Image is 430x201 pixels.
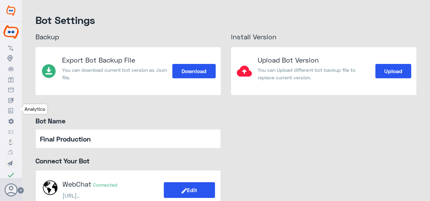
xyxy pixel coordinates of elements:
[62,56,167,64] h3: Export Bot Backup File
[7,171,15,179] i: check
[25,106,45,112] span: Analytics
[35,14,416,26] h4: Bot Settings
[3,24,19,40] img: 118748111652893
[258,56,370,64] h3: Upload Bot Version
[35,157,221,165] h2: Connect Your Bot
[35,29,221,45] h3: Backup
[62,180,117,189] h4: WebChat
[258,66,370,81] p: You can Upload different bot backup file to replace current version.
[231,29,416,45] h3: install Version
[164,182,215,198] button: Edit
[35,129,221,148] input: Final Production
[35,116,221,126] label: Bot Name
[4,183,17,196] button: Avatar
[93,182,117,188] small: Connected
[172,64,216,78] button: Download
[62,192,117,199] p: [URL]..
[6,5,15,16] img: Widebot Logo
[182,187,197,193] span: Edit
[62,66,167,81] p: You can download current bot version as Json file.
[375,64,411,78] button: Upload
